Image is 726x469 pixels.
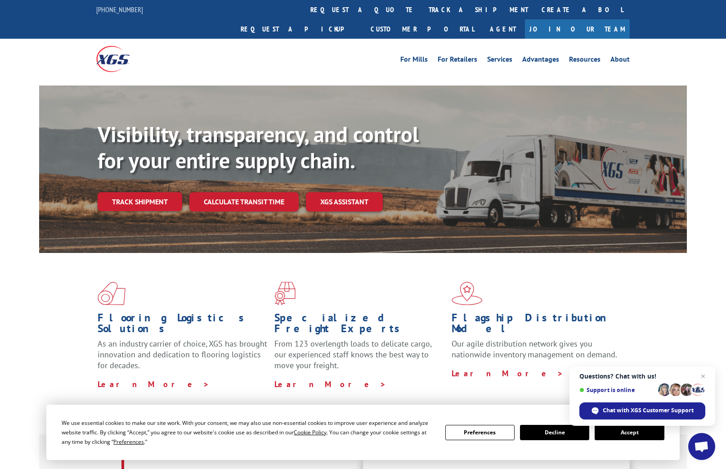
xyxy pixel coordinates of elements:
span: Chat with XGS Customer Support [603,406,694,415]
span: Questions? Chat with us! [579,373,705,380]
a: Calculate transit time [189,192,299,212]
h1: Specialized Freight Experts [274,312,444,338]
a: About [610,56,630,66]
span: Cookie Policy [294,428,327,436]
a: Customer Portal [364,19,481,39]
a: Learn More > [452,368,564,379]
a: XGS ASSISTANT [306,192,383,212]
span: Preferences [113,438,144,446]
a: Services [487,56,512,66]
img: xgs-icon-flagship-distribution-model-red [452,282,483,305]
a: Advantages [522,56,559,66]
img: xgs-icon-focused-on-flooring-red [274,282,296,305]
div: We use essential cookies to make our site work. With your consent, we may also use non-essential ... [62,418,434,446]
h1: Flooring Logistics Solutions [98,312,268,338]
button: Decline [520,425,589,440]
span: Close chat [698,371,708,382]
button: Preferences [445,425,515,440]
a: Learn More > [98,379,210,389]
img: xgs-icon-total-supply-chain-intelligence-red [98,282,125,305]
a: Resources [569,56,601,66]
a: For Mills [400,56,428,66]
a: Request a pickup [234,19,364,39]
a: Agent [481,19,525,39]
p: From 123 overlength loads to delicate cargo, our experienced staff knows the best way to move you... [274,338,444,379]
a: [PHONE_NUMBER] [96,5,143,14]
div: Open chat [688,433,715,460]
a: Learn More > [274,379,386,389]
span: Support is online [579,387,655,393]
h1: Flagship Distribution Model [452,312,622,338]
a: For Retailers [438,56,477,66]
a: Join Our Team [525,19,630,39]
div: Chat with XGS Customer Support [579,402,705,419]
b: Visibility, transparency, and control for your entire supply chain. [98,120,419,174]
div: Cookie Consent Prompt [46,405,680,460]
span: As an industry carrier of choice, XGS has brought innovation and dedication to flooring logistics... [98,338,267,370]
a: Track shipment [98,192,182,211]
button: Accept [595,425,664,440]
span: Our agile distribution network gives you nationwide inventory management on demand. [452,338,617,360]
